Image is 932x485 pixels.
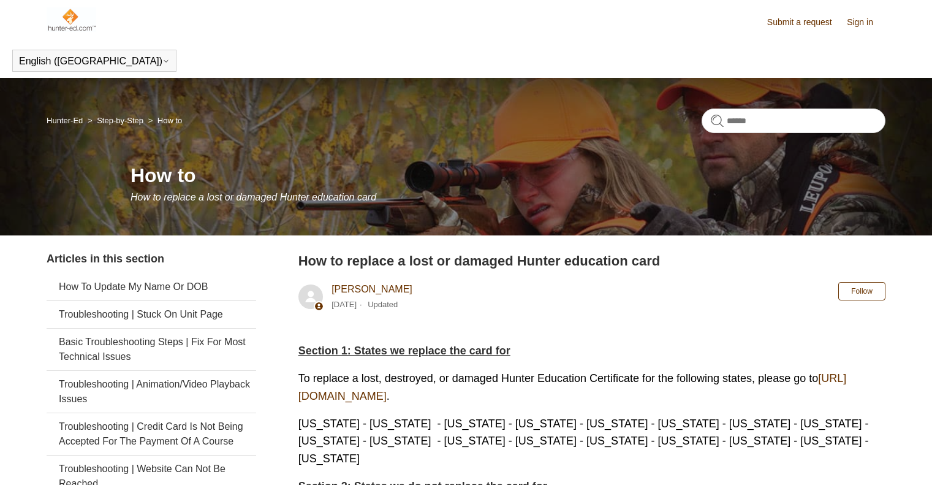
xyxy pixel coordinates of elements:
a: How To Update My Name Or DOB [47,273,256,300]
li: Hunter-Ed [47,116,85,125]
a: How to [157,116,182,125]
button: English ([GEOGRAPHIC_DATA]) [19,56,170,67]
li: How to [146,116,183,125]
span: Section 1: States we replace the card for [298,345,510,357]
a: Sign in [847,16,885,29]
span: To replace a lost, destroyed, or damaged Hunter Education Certificate for the following states, p... [298,372,847,402]
div: Chat Support [853,444,923,476]
a: Troubleshooting | Stuck On Unit Page [47,301,256,328]
span: How to replace a lost or damaged Hunter education card [131,192,376,202]
a: Submit a request [767,16,844,29]
span: [US_STATE] - [US_STATE] - [US_STATE] - [US_STATE] - [US_STATE] - [US_STATE] - [US_STATE] - [US_ST... [298,418,869,465]
h1: How to [131,161,885,190]
a: [URL][DOMAIN_NAME] [298,372,847,402]
img: Hunter-Ed Help Center home page [47,7,96,32]
a: [PERSON_NAME] [332,284,412,294]
time: 11/20/2023, 09:20 [332,300,357,309]
a: Troubleshooting | Credit Card Is Not Being Accepted For The Payment Of A Course [47,413,256,455]
button: Follow Article [838,282,885,300]
input: Search [702,109,885,133]
a: Step-by-Step [97,116,143,125]
a: Basic Troubleshooting Steps | Fix For Most Technical Issues [47,329,256,370]
a: Hunter-Ed [47,116,83,125]
span: Articles in this section [47,253,164,265]
li: Step-by-Step [85,116,146,125]
h2: How to replace a lost or damaged Hunter education card [298,251,885,271]
li: Updated [368,300,398,309]
a: Troubleshooting | Animation/Video Playback Issues [47,371,256,413]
